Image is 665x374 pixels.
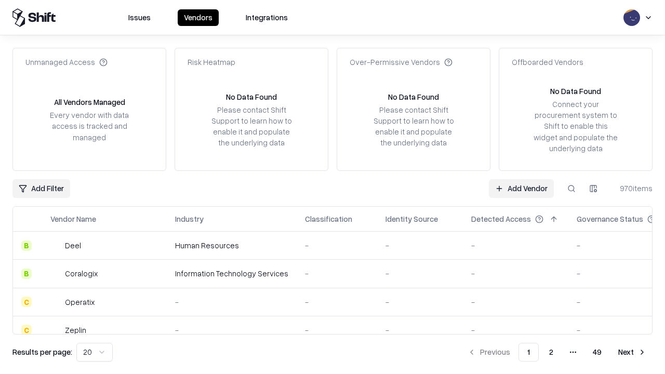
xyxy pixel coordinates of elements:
[385,240,455,251] div: -
[612,343,653,362] button: Next
[471,297,560,308] div: -
[21,269,32,279] div: B
[12,179,70,198] button: Add Filter
[175,325,288,336] div: -
[25,57,108,68] div: Unmanaged Access
[350,57,453,68] div: Over-Permissive Vendors
[388,91,439,102] div: No Data Found
[50,213,96,224] div: Vendor Name
[385,325,455,336] div: -
[577,213,643,224] div: Governance Status
[175,213,204,224] div: Industry
[54,97,125,108] div: All Vendors Managed
[471,325,560,336] div: -
[65,240,81,251] div: Deel
[489,179,554,198] a: Add Vendor
[122,9,157,26] button: Issues
[471,213,531,224] div: Detected Access
[50,241,61,251] img: Deel
[461,343,653,362] nav: pagination
[50,297,61,307] img: Operatix
[518,343,539,362] button: 1
[226,91,277,102] div: No Data Found
[175,268,288,279] div: Information Technology Services
[305,213,352,224] div: Classification
[175,297,288,308] div: -
[533,99,619,154] div: Connect your procurement system to Shift to enable this widget and populate the underlying data
[611,183,653,194] div: 970 items
[471,268,560,279] div: -
[471,240,560,251] div: -
[385,268,455,279] div: -
[512,57,583,68] div: Offboarded Vendors
[208,104,295,149] div: Please contact Shift Support to learn how to enable it and populate the underlying data
[21,241,32,251] div: B
[12,346,72,357] p: Results per page:
[370,104,457,149] div: Please contact Shift Support to learn how to enable it and populate the underlying data
[65,297,95,308] div: Operatix
[584,343,610,362] button: 49
[46,110,132,142] div: Every vendor with data access is tracked and managed
[550,86,601,97] div: No Data Found
[305,325,369,336] div: -
[50,325,61,335] img: Zeplin
[65,325,86,336] div: Zeplin
[305,297,369,308] div: -
[305,268,369,279] div: -
[240,9,294,26] button: Integrations
[175,240,288,251] div: Human Resources
[65,268,98,279] div: Coralogix
[21,325,32,335] div: C
[188,57,235,68] div: Risk Heatmap
[21,297,32,307] div: C
[385,297,455,308] div: -
[305,240,369,251] div: -
[541,343,562,362] button: 2
[385,213,438,224] div: Identity Source
[50,269,61,279] img: Coralogix
[178,9,219,26] button: Vendors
